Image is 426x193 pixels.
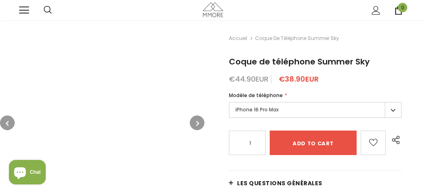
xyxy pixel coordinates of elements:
a: 0 [394,6,403,15]
span: Coque de téléphone Summer Sky [229,56,370,67]
span: €38.90EUR [279,74,319,84]
span: Coque de téléphone Summer Sky [255,33,339,43]
span: Modèle de téléphone [229,92,283,99]
img: Cas MMORE [203,2,223,17]
a: Accueil [229,33,247,43]
span: 0 [398,3,407,12]
input: Add to cart [270,131,357,155]
inbox-online-store-chat: Shopify online store chat [7,160,48,186]
span: €44.90EUR [229,74,268,84]
label: iPhone 16 Pro Max [229,102,402,118]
